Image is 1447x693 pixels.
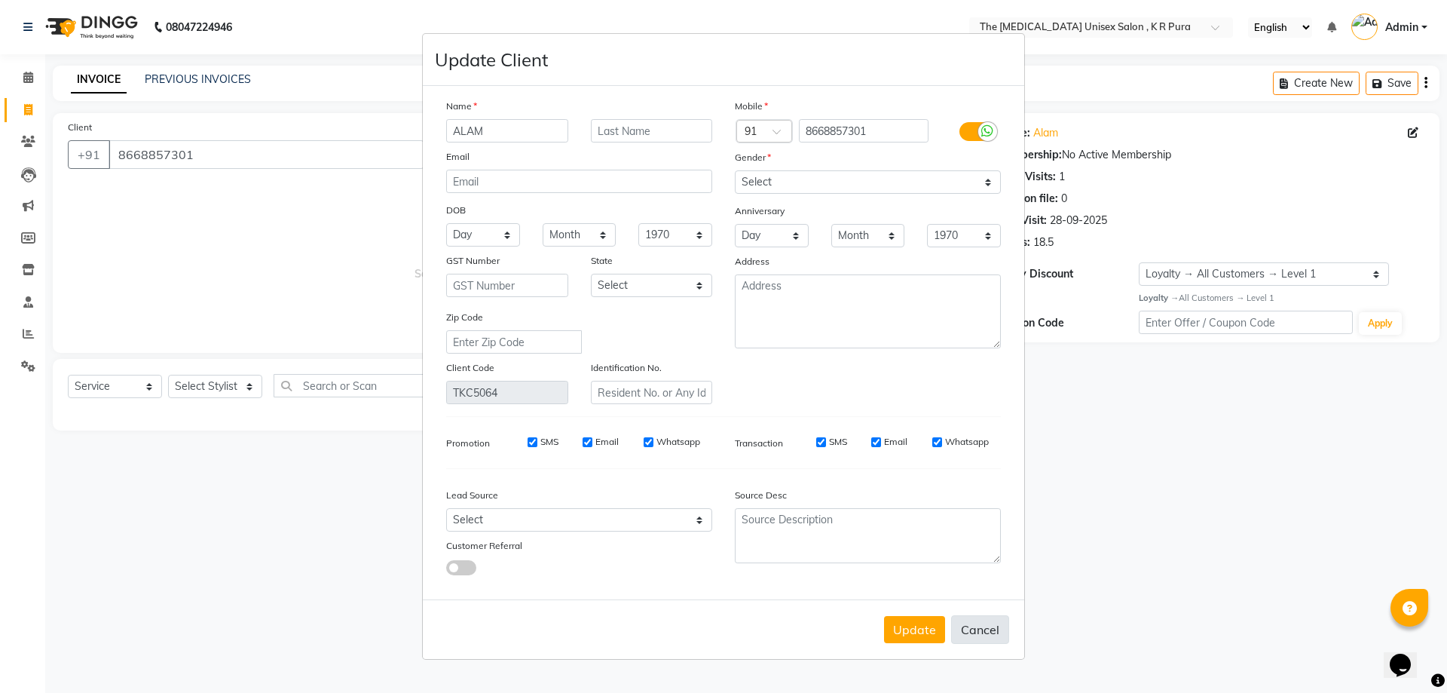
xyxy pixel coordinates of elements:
[446,361,494,375] label: Client Code
[945,435,989,449] label: Whatsapp
[446,311,483,324] label: Zip Code
[591,381,713,404] input: Resident No. or Any Id
[1384,633,1432,678] iframe: chat widget
[735,100,768,113] label: Mobile
[446,539,522,553] label: Customer Referral
[951,615,1009,644] button: Cancel
[884,435,907,449] label: Email
[591,361,662,375] label: Identification No.
[446,381,568,404] input: Client Code
[735,255,769,268] label: Address
[446,150,470,164] label: Email
[735,437,783,450] label: Transaction
[591,254,613,268] label: State
[735,151,771,164] label: Gender
[435,46,548,73] h4: Update Client
[595,435,619,449] label: Email
[540,435,558,449] label: SMS
[446,437,490,450] label: Promotion
[656,435,700,449] label: Whatsapp
[446,330,582,354] input: Enter Zip Code
[446,119,568,143] input: First Name
[446,100,477,113] label: Name
[884,616,945,643] button: Update
[446,274,568,297] input: GST Number
[446,254,500,268] label: GST Number
[591,119,713,143] input: Last Name
[446,170,712,193] input: Email
[735,204,785,218] label: Anniversary
[799,119,929,143] input: Mobile
[446,489,498,502] label: Lead Source
[735,489,787,502] label: Source Desc
[829,435,847,449] label: SMS
[446,204,466,217] label: DOB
